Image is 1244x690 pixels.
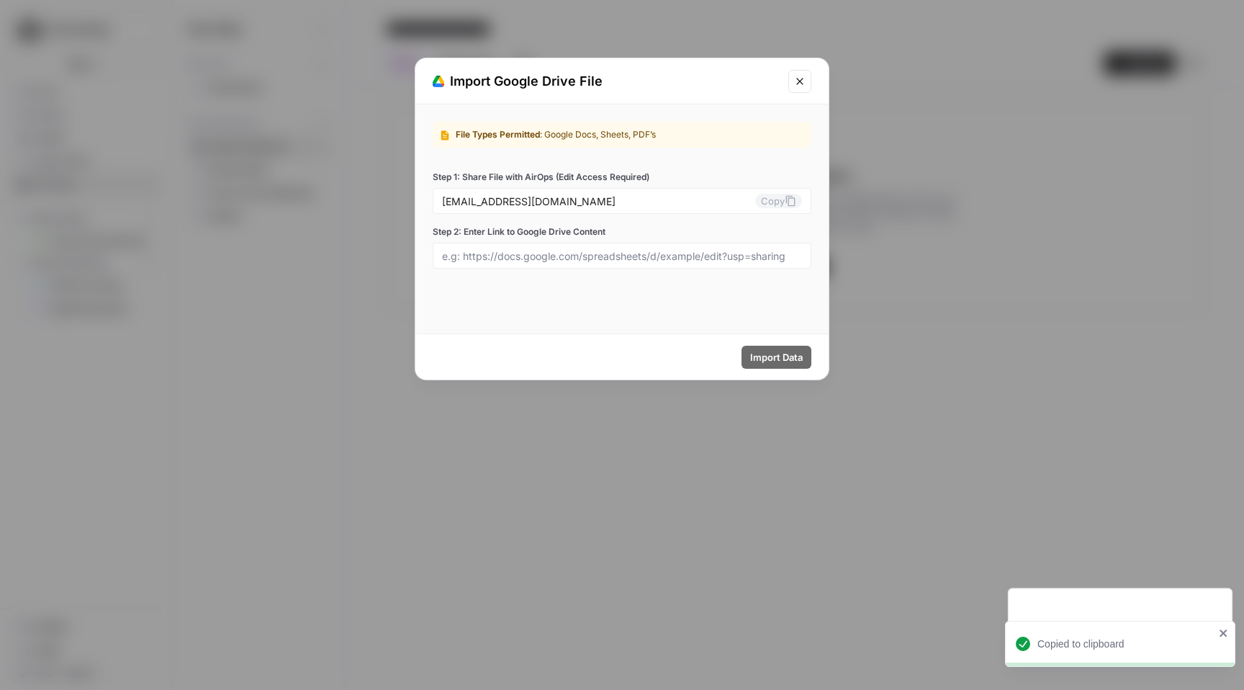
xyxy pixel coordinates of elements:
span: : Google Docs, Sheets, PDF’s [540,129,656,140]
div: Copied to clipboard [1037,637,1214,651]
button: close [1219,627,1229,639]
label: Step 2: Enter Link to Google Drive Content [433,225,811,238]
input: e.g: https://docs.google.com/spreadsheets/d/example/edit?usp=sharing [442,249,802,262]
button: Copy [755,194,802,208]
span: Import Data [750,350,803,364]
span: File Types Permitted [456,129,540,140]
div: Import Google Drive File [433,71,780,91]
button: Import Data [742,346,811,369]
label: Step 1: Share File with AirOps (Edit Access Required) [433,171,811,184]
button: Close modal [788,70,811,93]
